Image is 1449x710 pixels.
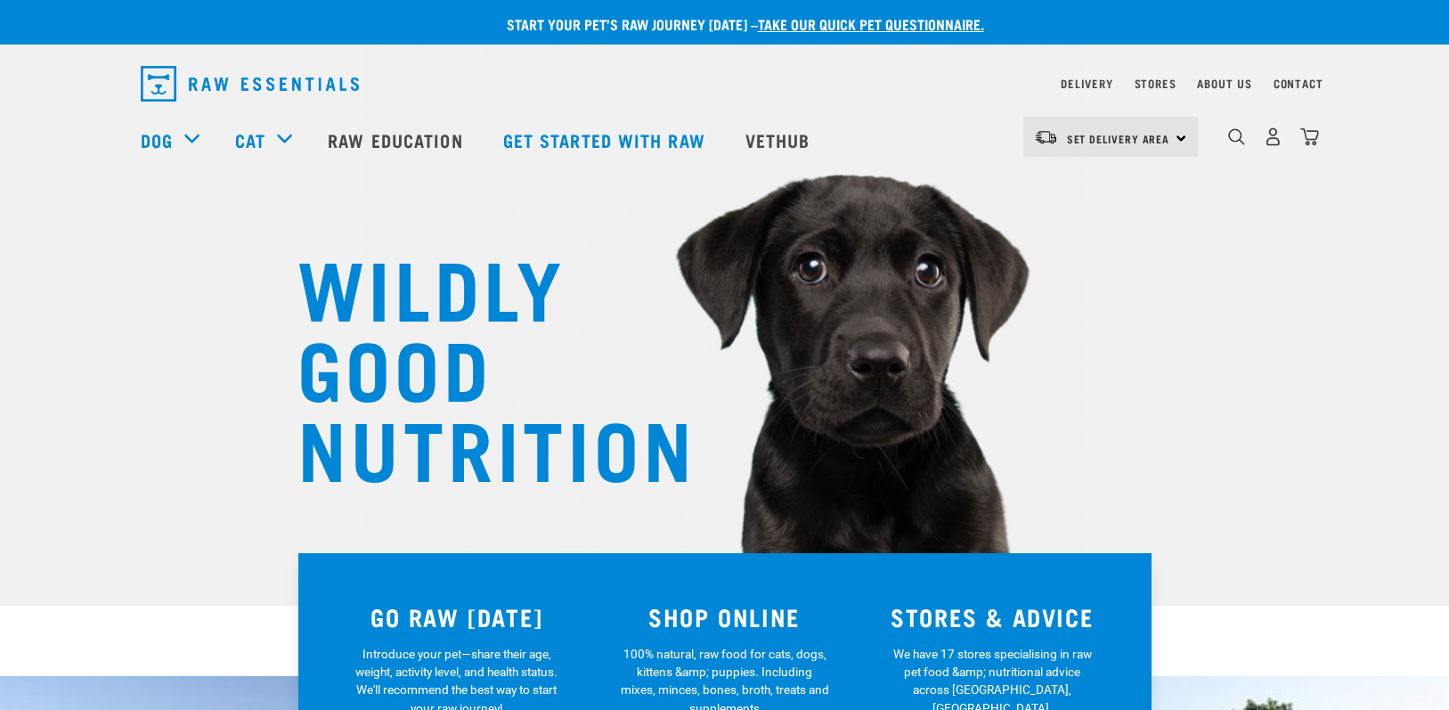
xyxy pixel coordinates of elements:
[1034,129,1058,145] img: van-moving.png
[126,59,1323,109] nav: dropdown navigation
[1264,127,1282,146] img: user.png
[1300,127,1319,146] img: home-icon@2x.png
[235,126,265,153] a: Cat
[485,104,728,175] a: Get started with Raw
[141,66,359,102] img: Raw Essentials Logo
[1274,80,1323,86] a: Contact
[728,104,833,175] a: Vethub
[1228,128,1245,145] img: home-icon-1@2x.png
[1197,80,1251,86] a: About Us
[601,603,848,631] h3: SHOP ONLINE
[297,245,654,486] h1: WILDLY GOOD NUTRITION
[334,603,581,631] h3: GO RAW [DATE]
[1067,135,1170,142] span: Set Delivery Area
[869,603,1116,631] h3: STORES & ADVICE
[141,126,173,153] a: Dog
[1061,80,1112,86] a: Delivery
[310,104,484,175] a: Raw Education
[1135,80,1176,86] a: Stores
[758,20,984,28] a: take our quick pet questionnaire.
